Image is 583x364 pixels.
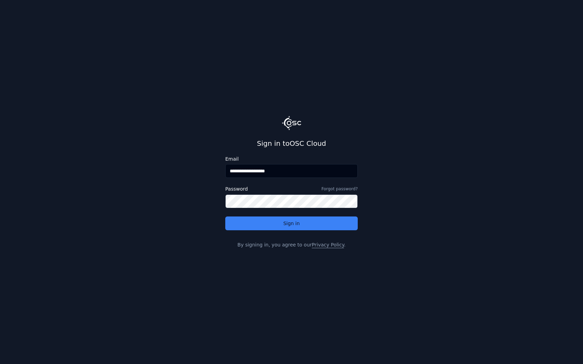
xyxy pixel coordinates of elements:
a: Forgot password? [322,186,358,192]
p: By signing in, you agree to our . [225,241,358,248]
label: Email [225,156,358,161]
img: Logo [282,116,301,130]
h2: Sign in to OSC Cloud [225,139,358,148]
label: Password [225,186,248,191]
a: Privacy Policy [312,242,344,247]
button: Sign in [225,216,358,230]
